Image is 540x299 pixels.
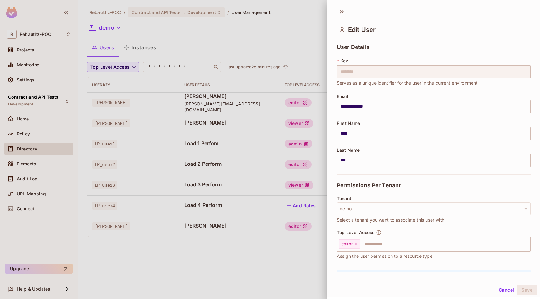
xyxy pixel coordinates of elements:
span: Key [340,58,348,63]
span: Email [337,94,348,99]
span: Top Level Access [337,230,375,235]
button: demo [337,202,531,215]
span: Serves as a unique identifier for the user in the current environment. [337,80,479,86]
span: First Name [337,121,360,126]
div: editor [339,239,360,249]
span: Assign the user permission to a resource type [337,253,432,260]
button: Save [517,285,537,295]
button: Open [527,243,528,244]
span: Edit User [348,26,376,33]
button: Cancel [496,285,517,295]
span: editor [342,242,353,247]
span: Tenant [337,196,351,201]
span: Permissions Per Tenant [337,182,401,189]
span: Select a tenant you want to associate this user with. [337,217,446,223]
span: User Details [337,44,370,50]
span: Last Name [337,148,360,153]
